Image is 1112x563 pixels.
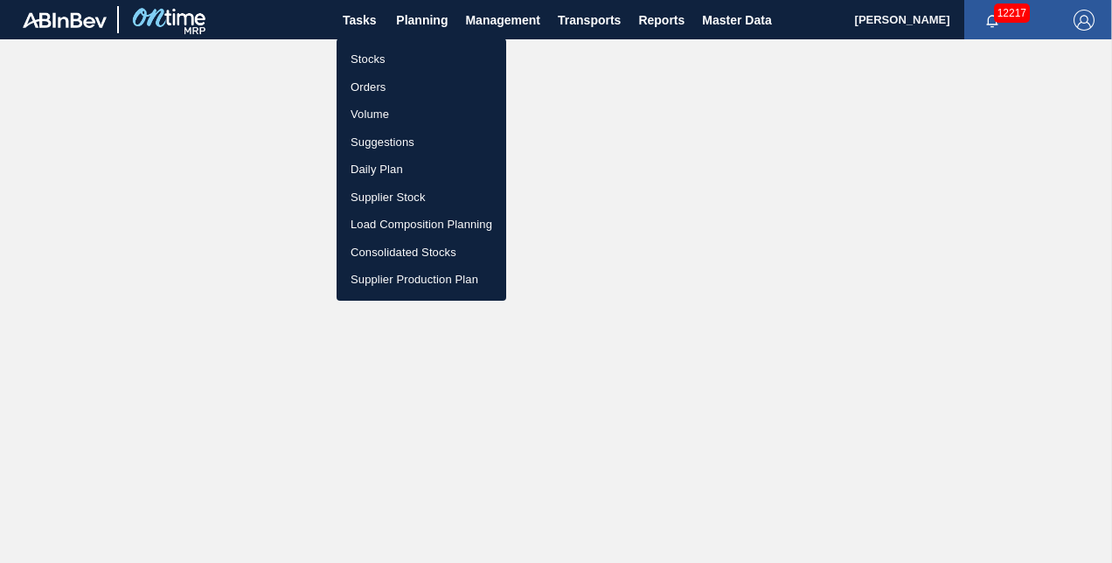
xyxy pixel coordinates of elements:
a: Stocks [337,45,506,73]
a: Daily Plan [337,156,506,184]
a: Orders [337,73,506,101]
a: Load Composition Planning [337,211,506,239]
a: Volume [337,101,506,129]
a: Supplier Production Plan [337,266,506,294]
a: Suggestions [337,129,506,156]
a: Supplier Stock [337,184,506,212]
a: Consolidated Stocks [337,239,506,267]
